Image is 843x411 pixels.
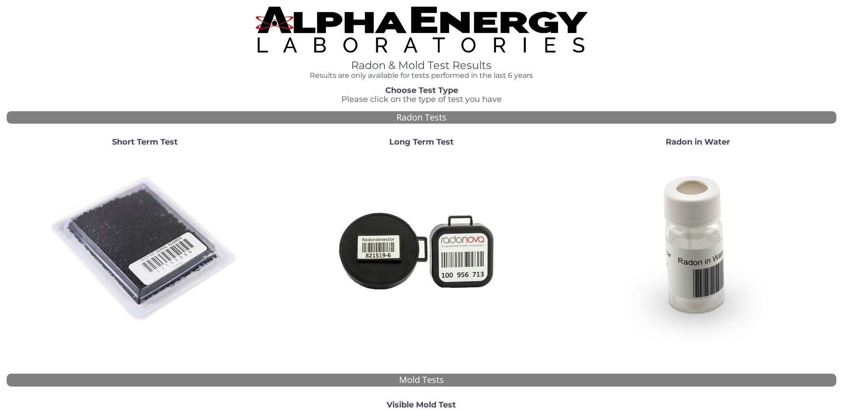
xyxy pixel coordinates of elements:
strong: Long Term Test [389,137,454,147]
img: Radtrak2vsRadtrak3.jpg [326,154,517,345]
span: Please click on the type of test you have [341,94,502,104]
img: TightCrop.jpg [256,7,587,52]
div: Mold Tests [7,374,836,387]
h4: Results are only available for tests performed in the last 6 years [256,72,587,80]
img: RadoninWater.jpg [603,154,794,345]
strong: Short Term Test [112,137,178,147]
div: Radon Tests [7,111,836,124]
h1: Radon & Mold Test Results [256,60,587,71]
strong: Visible Mold Test [387,400,456,410]
strong: Choose Test Type [385,85,458,95]
strong: Radon in Water [666,137,730,147]
img: ShortTerm.jpg [49,154,240,345]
